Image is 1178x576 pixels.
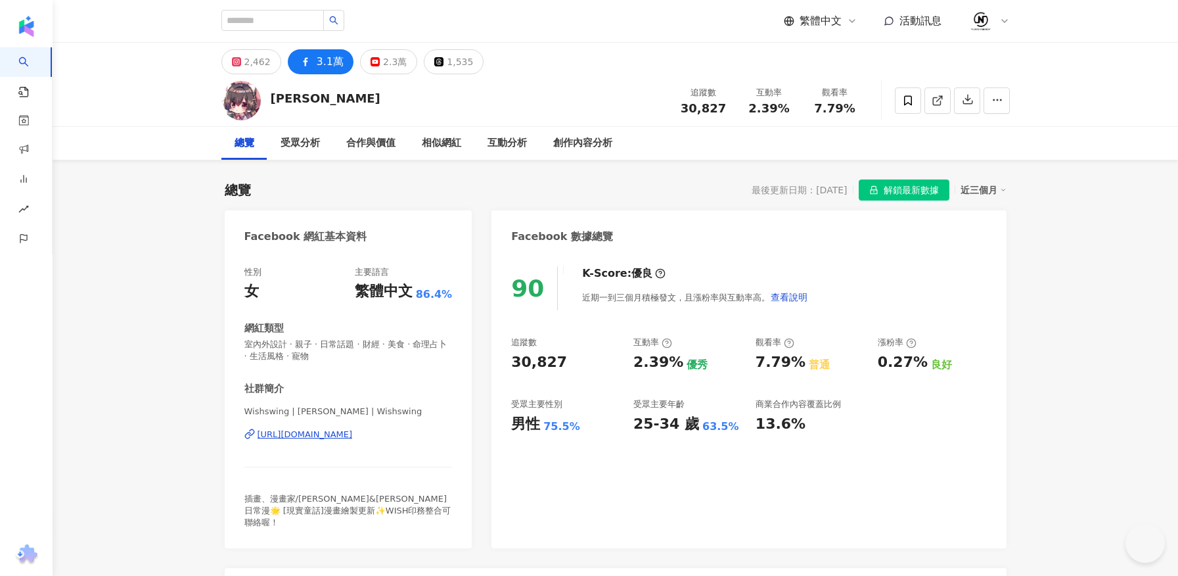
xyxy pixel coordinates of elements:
div: 優秀 [687,358,708,372]
div: 良好 [931,358,952,372]
div: 女 [244,281,259,302]
div: 總覽 [235,135,254,151]
div: 受眾分析 [281,135,320,151]
img: chrome extension [14,544,39,565]
span: 查看說明 [771,292,807,302]
div: 繁體中文 [355,281,413,302]
div: 創作內容分析 [553,135,612,151]
img: 02.jpeg [968,9,993,34]
div: 2,462 [244,53,271,71]
span: 86.4% [416,287,453,302]
div: 漲粉率 [878,337,917,348]
span: 2.39% [748,102,789,115]
div: 1,535 [447,53,473,71]
span: search [329,16,338,25]
div: 2.39% [633,352,683,373]
div: Facebook 數據總覽 [511,229,613,244]
div: 75.5% [543,420,580,434]
div: 0.27% [878,352,928,373]
div: 追蹤數 [511,337,537,348]
span: lock [869,185,878,195]
div: 普通 [809,358,830,372]
div: 商業合作內容覆蓋比例 [756,398,841,410]
div: 90 [511,275,544,302]
img: KOL Avatar [221,81,261,120]
div: 受眾主要性別 [511,398,562,410]
button: 解鎖最新數據 [859,180,949,201]
iframe: Help Scout Beacon - Open [1125,523,1165,563]
div: [URL][DOMAIN_NAME] [258,429,353,441]
div: 總覽 [225,181,251,199]
span: rise [18,196,29,226]
div: 觀看率 [810,86,860,99]
div: 互動分析 [487,135,527,151]
div: 近三個月 [961,181,1007,199]
a: [URL][DOMAIN_NAME] [244,429,453,441]
div: 7.79% [756,352,805,373]
div: 受眾主要年齡 [633,398,685,410]
div: 近期一到三個月積極發文，且漲粉率與互動率高。 [582,284,808,310]
span: 7.79% [814,102,855,115]
div: 社群簡介 [244,382,284,396]
img: logo icon [16,16,37,37]
div: 最後更新日期：[DATE] [752,185,847,195]
div: 性別 [244,266,261,278]
div: 優良 [631,266,652,281]
div: 追蹤數 [679,86,729,99]
div: 觀看率 [756,337,794,348]
div: Facebook 網紅基本資料 [244,229,367,244]
span: 室內外設計 · 親子 · 日常話題 · 財經 · 美食 · 命理占卜 · 生活風格 · 寵物 [244,339,453,362]
a: search [18,47,45,99]
div: 互動率 [744,86,794,99]
div: 合作與價值 [346,135,396,151]
button: 1,535 [424,49,484,74]
span: 30,827 [681,101,726,115]
span: Wishswing | [PERSON_NAME] | Wishswing [244,406,453,418]
div: 30,827 [511,352,567,373]
div: 63.5% [702,420,739,434]
span: 解鎖最新數據 [884,180,939,201]
div: 13.6% [756,414,805,435]
button: 2.3萬 [360,49,417,74]
span: 插畫、漫畫家/[PERSON_NAME]&[PERSON_NAME]日常漫🌟 [現實童話]漫畫繪製更新✨WISH印務整合可聯絡喔！ [244,494,451,527]
div: K-Score : [582,266,666,281]
div: 3.1萬 [317,53,344,71]
button: 3.1萬 [288,49,353,74]
button: 查看說明 [770,284,808,310]
div: 男性 [511,414,540,435]
div: 相似網紅 [422,135,461,151]
div: 2.3萬 [383,53,407,71]
div: [PERSON_NAME] [271,90,380,107]
div: 互動率 [633,337,672,348]
div: 25-34 歲 [633,414,699,435]
div: 網紅類型 [244,322,284,335]
span: 活動訊息 [899,14,941,27]
button: 2,462 [221,49,281,74]
span: 繁體中文 [800,14,842,28]
div: 主要語言 [355,266,389,278]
